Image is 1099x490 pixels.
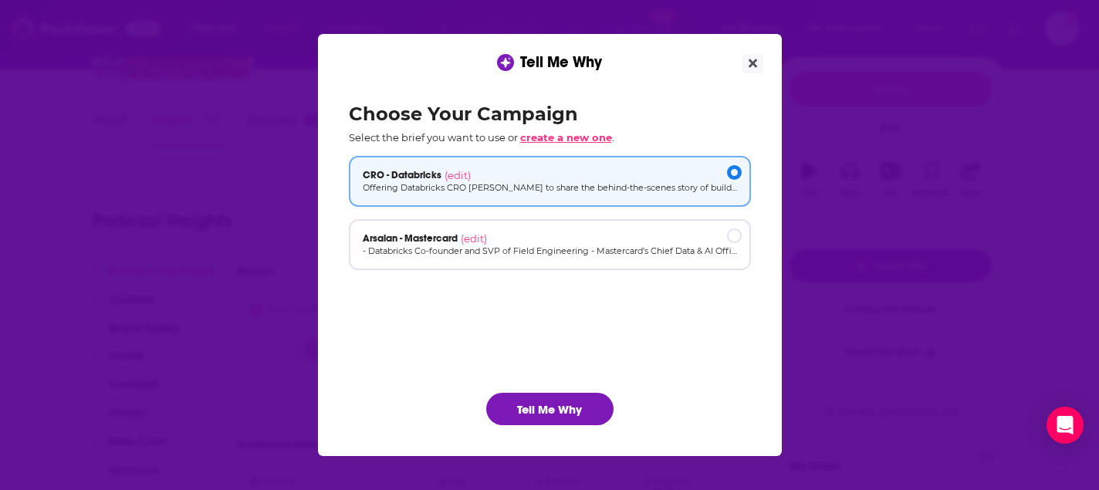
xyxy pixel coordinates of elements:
button: Tell Me Why [486,393,614,425]
span: Tell Me Why [520,52,602,72]
button: Close [742,54,763,73]
span: (edit) [445,169,471,181]
span: Arsalan - Mastercard [363,232,458,245]
h2: Choose Your Campaign [349,103,751,125]
p: - Databricks Co-founder and SVP of Field Engineering - Mastercard’s Chief Data & AI Officer, [PER... [363,245,737,258]
span: CRO - Databricks [363,169,441,181]
img: tell me why sparkle [499,56,512,69]
div: Open Intercom Messenger [1047,407,1084,444]
span: create a new one [520,131,612,144]
p: Select the brief you want to use or . [349,131,751,144]
span: (edit) [461,232,487,245]
p: Offering Databricks CRO [PERSON_NAME] to share the behind-the-scenes story of building one of the... [363,181,737,194]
